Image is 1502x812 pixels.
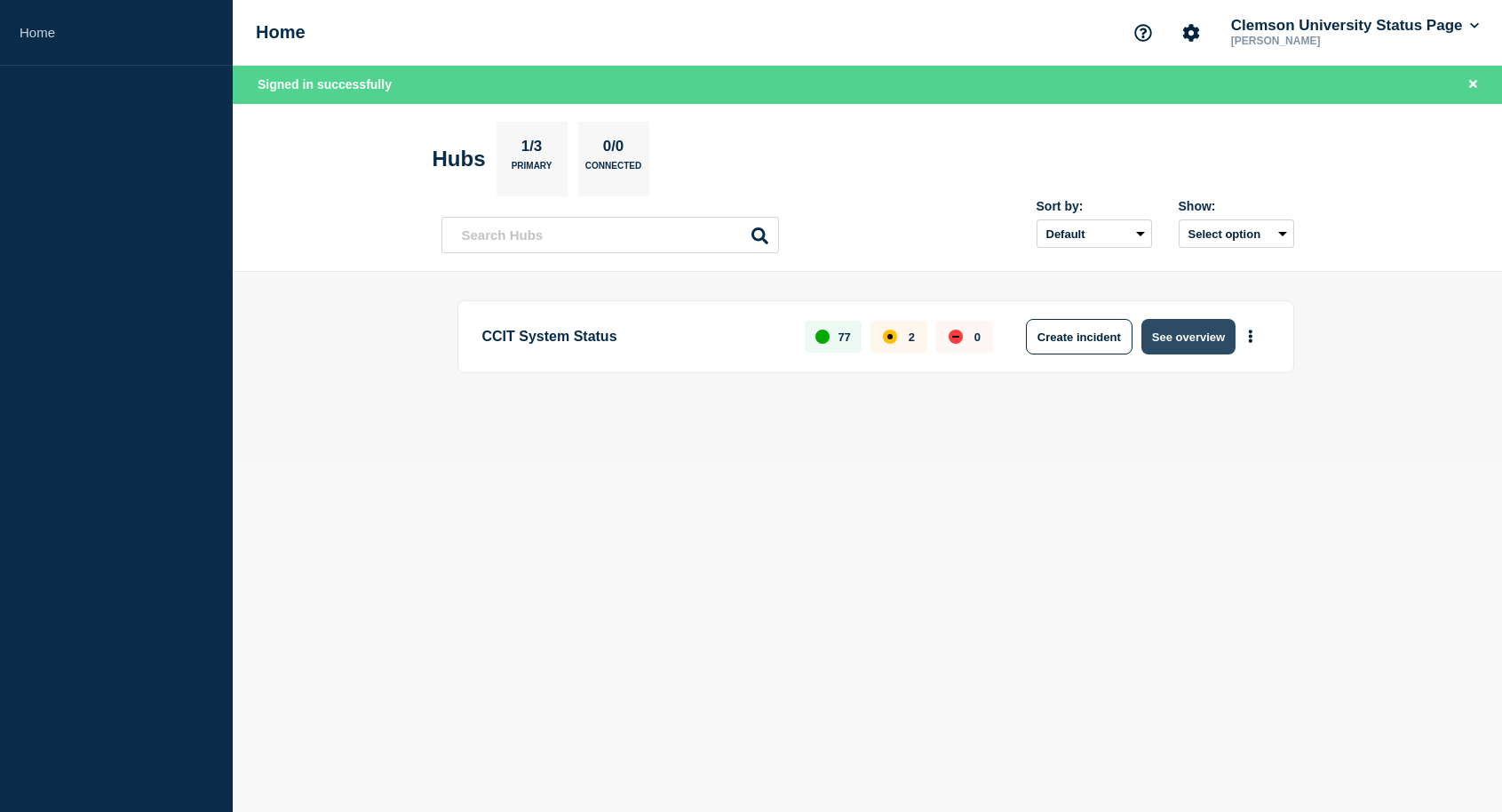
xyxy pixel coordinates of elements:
[258,77,392,92] span: Signed in successfully
[974,330,981,344] p: 0
[1179,199,1294,213] div: Show:
[1026,319,1132,354] button: Create incident
[883,330,897,344] div: affected
[1462,75,1484,95] button: Close banner
[1239,321,1262,354] button: More actions
[433,147,486,171] h2: Hubs
[1228,35,1412,47] p: [PERSON_NAME]
[1037,199,1152,213] div: Sort by:
[482,319,785,354] p: CCIT System Status
[512,161,552,179] p: Primary
[1037,219,1152,248] select: Sort by
[1172,14,1210,52] button: Account settings
[1125,14,1162,52] button: Support
[596,138,631,161] p: 0/0
[585,161,641,179] p: Connected
[441,217,779,253] input: Search Hubs
[1141,319,1236,354] button: See overview
[949,330,963,344] div: down
[838,330,850,344] p: 77
[1179,219,1294,248] button: Select option
[815,330,830,344] div: up
[909,330,915,344] p: 2
[1228,17,1482,35] button: Clemson University Status Page
[514,138,549,161] p: 1/3
[256,22,306,43] h1: Home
